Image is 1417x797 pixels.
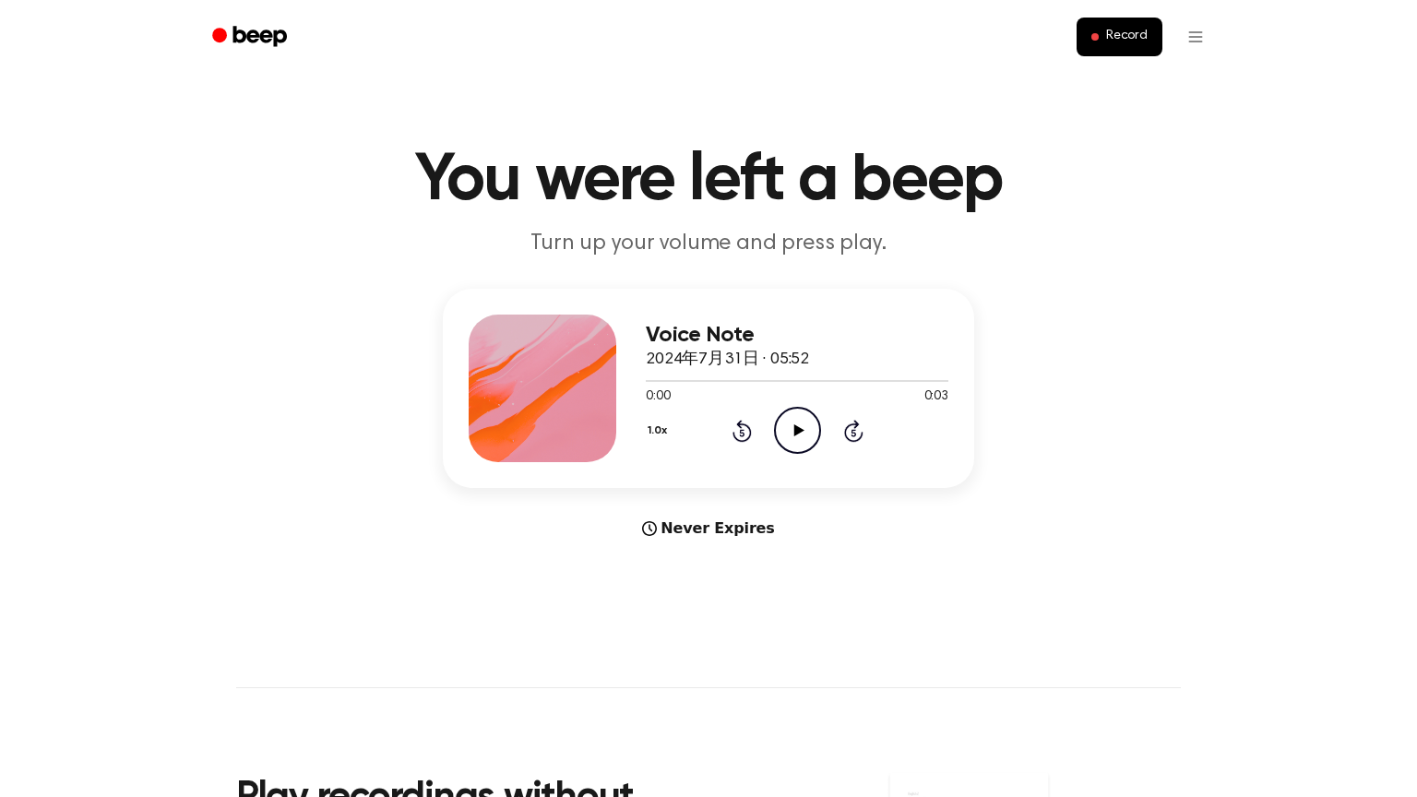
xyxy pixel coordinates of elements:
button: Record [1077,18,1162,56]
h1: You were left a beep [236,148,1181,214]
span: 0:03 [924,387,948,407]
button: Open menu [1173,15,1218,59]
div: Never Expires [443,517,974,540]
span: Record [1106,29,1148,45]
button: 1.0x [646,415,673,446]
span: 0:00 [646,387,670,407]
p: Turn up your volume and press play. [354,229,1063,259]
a: Beep [199,19,304,55]
span: 2024年7月31日 · 05:52 [646,351,809,368]
h3: Voice Note [646,323,948,348]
